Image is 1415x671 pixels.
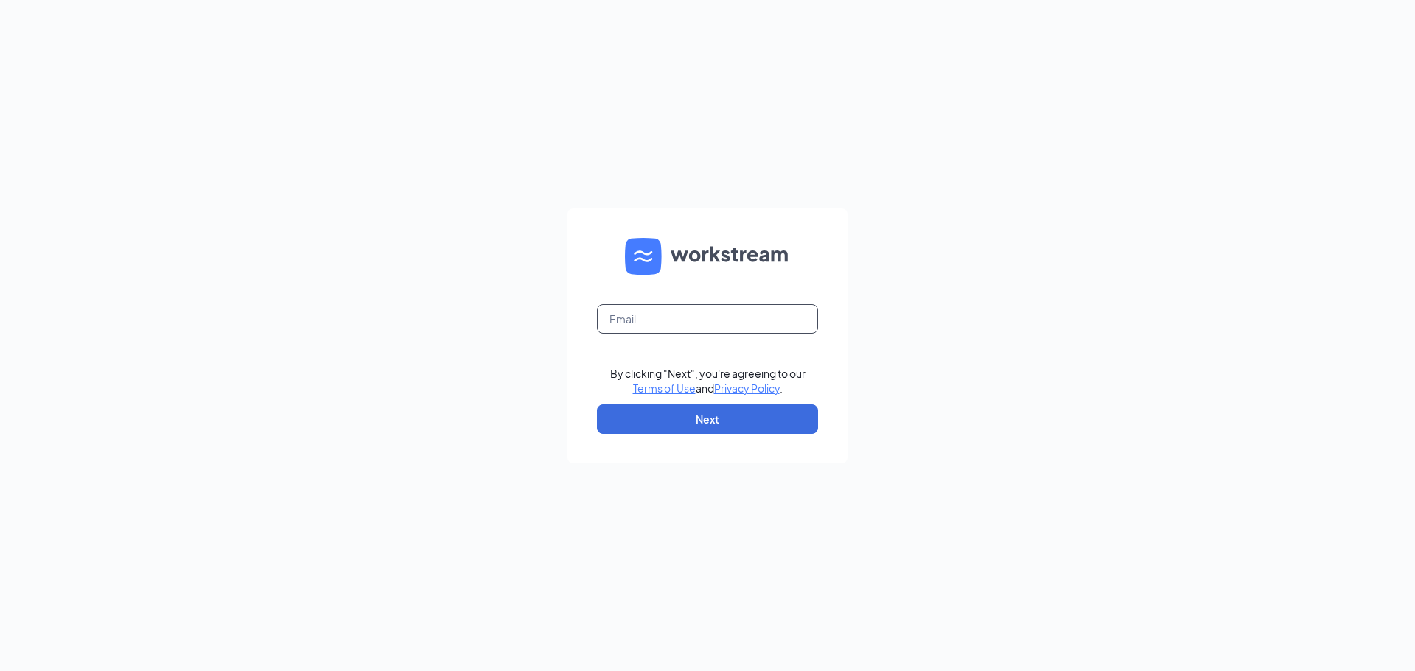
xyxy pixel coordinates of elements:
[714,382,780,395] a: Privacy Policy
[597,304,818,334] input: Email
[633,382,696,395] a: Terms of Use
[597,404,818,434] button: Next
[625,238,790,275] img: WS logo and Workstream text
[610,366,806,396] div: By clicking "Next", you're agreeing to our and .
